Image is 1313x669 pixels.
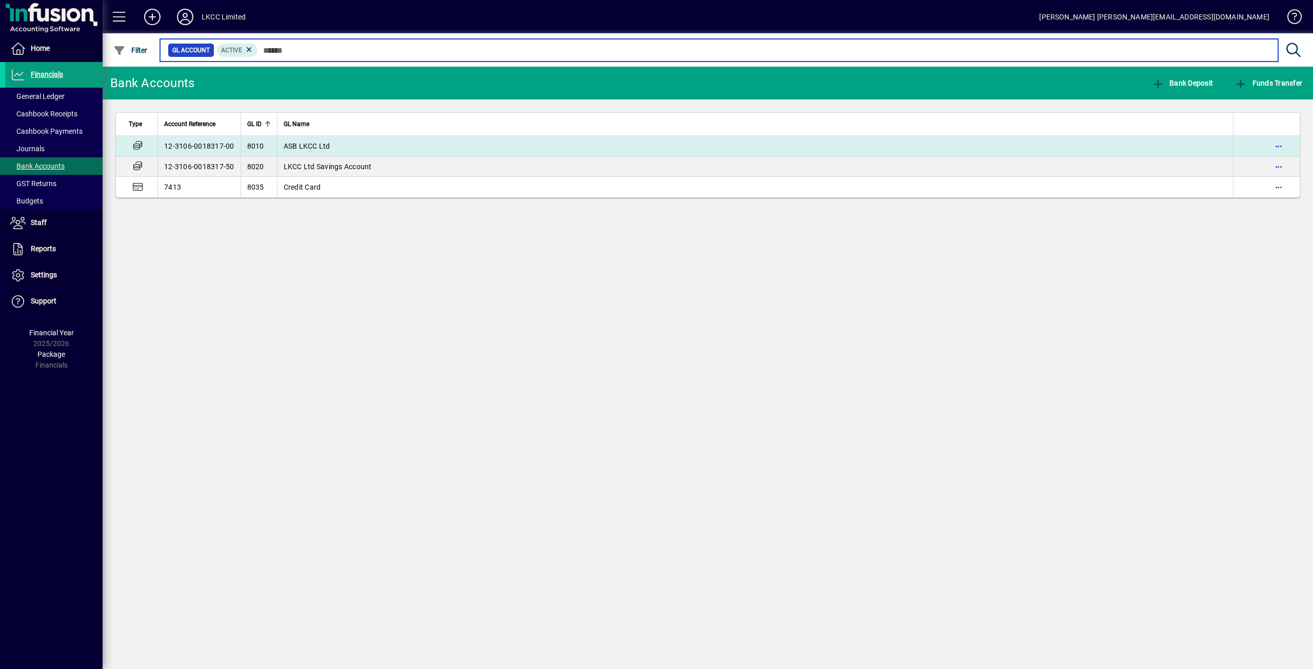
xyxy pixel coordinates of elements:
[113,46,148,54] span: Filter
[284,183,321,191] span: Credit Card
[202,9,246,25] div: LKCC Limited
[157,156,241,177] td: 12-3106-0018317-50
[1270,138,1287,154] button: More options
[169,8,202,26] button: Profile
[5,262,103,288] a: Settings
[10,179,56,188] span: GST Returns
[284,118,309,130] span: GL Name
[1039,9,1269,25] div: [PERSON_NAME] [PERSON_NAME][EMAIL_ADDRESS][DOMAIN_NAME]
[5,105,103,123] a: Cashbook Receipts
[31,245,56,253] span: Reports
[5,88,103,105] a: General Ledger
[31,218,47,227] span: Staff
[136,8,169,26] button: Add
[31,271,57,279] span: Settings
[10,162,65,170] span: Bank Accounts
[129,118,142,130] span: Type
[172,45,210,55] span: GL Account
[1270,158,1287,175] button: More options
[10,145,45,153] span: Journals
[5,192,103,210] a: Budgets
[157,177,241,197] td: 7413
[129,118,151,130] div: Type
[5,236,103,262] a: Reports
[10,197,43,205] span: Budgets
[31,44,50,52] span: Home
[5,140,103,157] a: Journals
[157,136,241,156] td: 12-3106-0018317-00
[247,118,271,130] div: GL ID
[1280,2,1300,35] a: Knowledge Base
[247,163,264,171] span: 8020
[1149,74,1216,92] button: Bank Deposit
[5,175,103,192] a: GST Returns
[1232,74,1305,92] button: Funds Transfer
[247,183,264,191] span: 8035
[284,118,1227,130] div: GL Name
[5,289,103,314] a: Support
[5,210,103,236] a: Staff
[164,118,215,130] span: Account Reference
[5,157,103,175] a: Bank Accounts
[1270,179,1287,195] button: More options
[247,142,264,150] span: 8010
[247,118,262,130] span: GL ID
[1152,79,1213,87] span: Bank Deposit
[217,44,258,57] mat-chip: Activation Status: Active
[37,350,65,358] span: Package
[10,110,77,118] span: Cashbook Receipts
[10,92,65,100] span: General Ledger
[1235,79,1302,87] span: Funds Transfer
[284,163,372,171] span: LKCC Ltd Savings Account
[5,36,103,62] a: Home
[31,297,56,305] span: Support
[31,70,63,78] span: Financials
[29,329,74,337] span: Financial Year
[110,75,194,91] div: Bank Accounts
[111,41,150,59] button: Filter
[5,123,103,140] a: Cashbook Payments
[284,142,330,150] span: ASB LKCC Ltd
[10,127,83,135] span: Cashbook Payments
[221,47,242,54] span: Active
